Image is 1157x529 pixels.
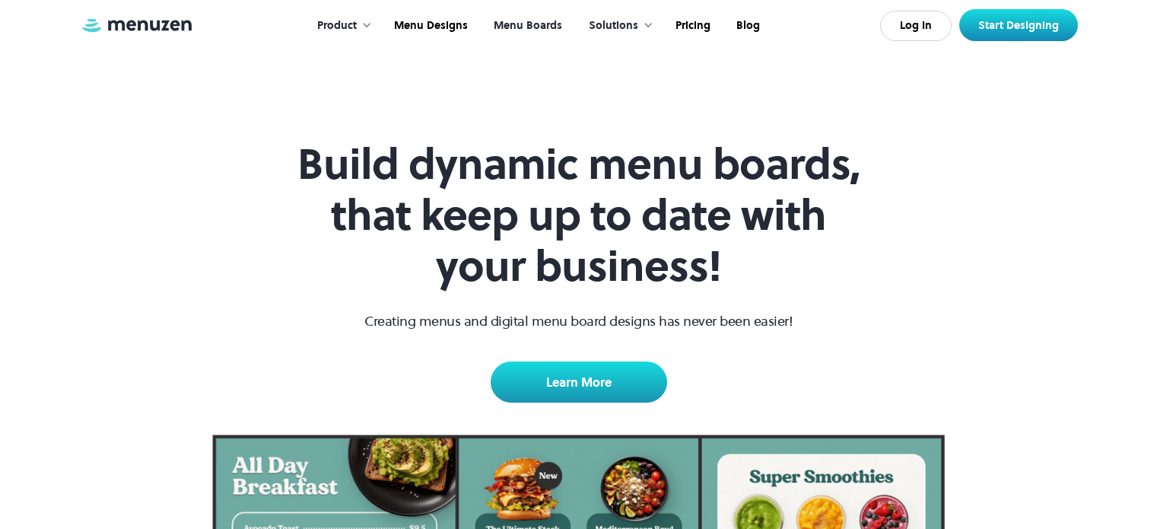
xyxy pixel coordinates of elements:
[880,11,952,41] a: Log In
[287,139,871,292] h1: Build dynamic menu boards, that keep up to date with your business!
[722,2,771,49] a: Blog
[959,9,1078,41] a: Start Designing
[302,2,380,49] div: Product
[479,2,574,49] a: Menu Boards
[491,362,667,403] a: Learn More
[574,2,661,49] div: Solutions
[589,18,638,34] div: Solutions
[364,311,793,331] p: Creating menus and digital menu board designs has never been easier!
[661,2,722,49] a: Pricing
[380,2,479,49] a: Menu Designs
[317,18,357,34] div: Product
